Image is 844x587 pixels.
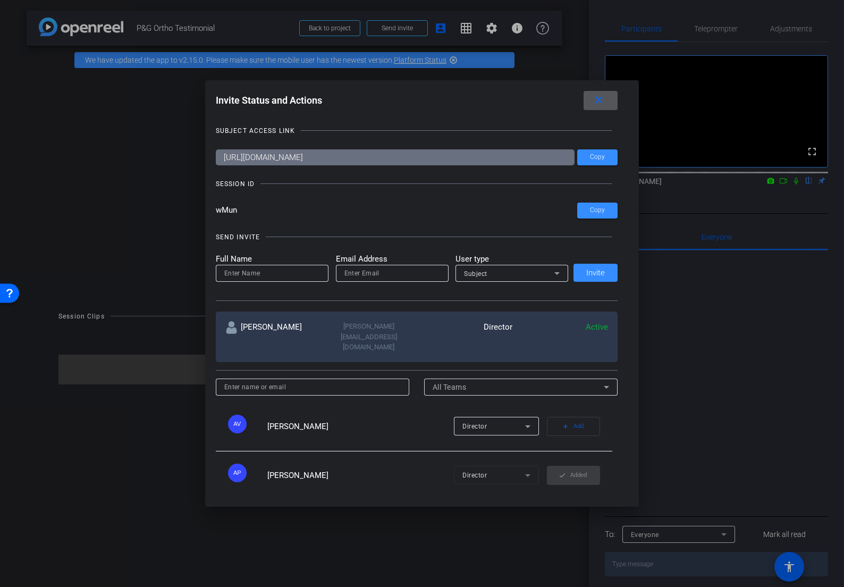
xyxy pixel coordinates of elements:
span: Director [462,423,487,430]
mat-icon: add [562,423,569,430]
span: Copy [590,153,605,161]
mat-label: User type [455,253,568,265]
openreel-title-line: SEND INVITE [216,232,618,242]
span: Add [573,419,584,434]
input: Enter name or email [224,381,401,393]
span: Subject [464,270,487,278]
openreel-title-line: SUBJECT ACCESS LINK [216,125,618,136]
span: [PERSON_NAME] [267,471,328,480]
div: AV [228,415,247,433]
div: [PERSON_NAME][EMAIL_ADDRESS][DOMAIN_NAME] [321,321,417,353]
input: Enter Name [224,267,320,280]
div: AP [228,464,247,482]
mat-icon: close [592,94,605,107]
input: Enter Email [344,267,440,280]
span: All Teams [433,383,467,391]
span: Active [586,322,608,332]
mat-label: Full Name [216,253,328,265]
mat-label: Email Address [336,253,449,265]
openreel-title-line: SESSION ID [216,179,618,189]
div: SESSION ID [216,179,255,189]
button: Add [547,417,600,436]
button: Copy [577,149,618,165]
ngx-avatar: Alexandra Pinger [228,464,265,482]
div: SUBJECT ACCESS LINK [216,125,295,136]
span: Copy [590,206,605,214]
div: SEND INVITE [216,232,260,242]
span: [PERSON_NAME] [267,422,328,431]
button: Copy [577,203,618,219]
div: Invite Status and Actions [216,91,618,110]
div: [PERSON_NAME] [225,321,321,353]
div: Director [417,321,512,353]
ngx-avatar: Adrian Valente [228,415,265,433]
